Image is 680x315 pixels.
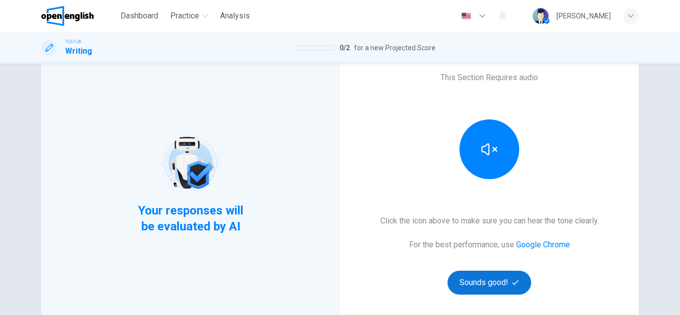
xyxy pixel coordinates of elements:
span: 0 / 2 [340,42,350,54]
span: Your responses will be evaluated by AI [130,203,251,234]
span: for a new Projected Score [354,42,436,54]
img: OpenEnglish logo [41,6,94,26]
img: en [460,12,472,20]
span: TOEFL® [65,38,81,45]
span: Practice [170,10,199,22]
span: Analysis [220,10,250,22]
h6: For the best performance, use [409,239,570,251]
a: OpenEnglish logo [41,6,116,26]
button: Analysis [216,7,254,25]
button: Dashboard [116,7,162,25]
button: Sounds good! [448,271,531,295]
a: Google Chrome [516,240,570,249]
h6: Click the icon above to make sure you can hear the tone clearly. [380,215,599,227]
div: [PERSON_NAME] [557,10,611,22]
h1: Writing [65,45,92,57]
span: Dashboard [120,10,158,22]
h6: This Section Requires audio [441,72,538,84]
button: Practice [166,7,212,25]
img: robot icon [159,131,222,195]
img: Profile picture [533,8,549,24]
